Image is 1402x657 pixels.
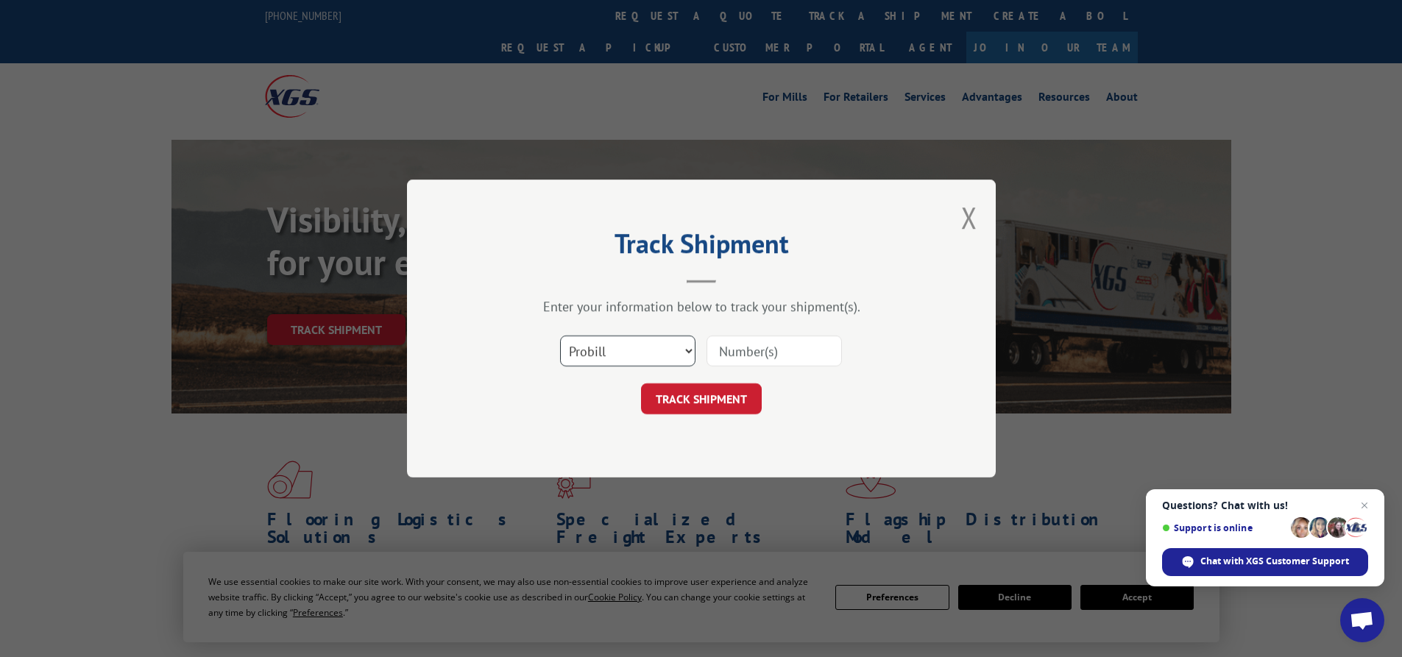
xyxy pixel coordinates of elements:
[1356,497,1373,514] span: Close chat
[481,233,922,261] h2: Track Shipment
[1162,522,1286,533] span: Support is online
[1200,555,1349,568] span: Chat with XGS Customer Support
[1162,548,1368,576] div: Chat with XGS Customer Support
[641,383,762,414] button: TRACK SHIPMENT
[707,335,842,366] input: Number(s)
[1340,598,1384,642] div: Open chat
[1162,500,1368,511] span: Questions? Chat with us!
[961,198,977,237] button: Close modal
[481,298,922,315] div: Enter your information below to track your shipment(s).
